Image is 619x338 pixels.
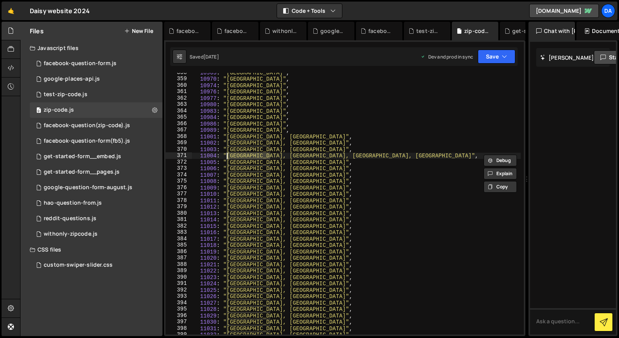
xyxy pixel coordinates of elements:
[166,101,192,108] div: 363
[44,122,130,129] div: facebook-question(zip-code).js
[166,88,192,95] div: 361
[464,27,489,35] div: zip-code.js
[166,210,192,217] div: 380
[512,27,537,35] div: get-started-form__pages.js
[21,40,162,56] div: Javascript files
[124,28,153,34] button: New File
[166,76,192,82] div: 359
[44,153,121,160] div: get-started-form__embed.js
[166,312,192,319] div: 396
[540,54,594,61] h2: [PERSON_NAME]
[44,76,100,83] div: google-places-api.js
[368,27,393,35] div: facebook-question-form.js
[166,331,192,338] div: 399
[44,169,120,176] div: get-started-form__pages.js
[421,53,473,60] div: Dev and prod in sync
[44,107,74,114] div: zip-code.js
[166,165,192,172] div: 373
[484,168,517,179] button: Explain
[166,127,192,133] div: 367
[44,91,87,98] div: test-zip-code.js
[166,152,192,159] div: 371
[166,146,192,153] div: 370
[166,248,192,255] div: 386
[44,262,113,269] div: custom-swiper-slider.css
[44,60,116,67] div: facebook-question-form.js
[166,242,192,248] div: 385
[166,306,192,312] div: 395
[30,6,90,16] div: Daisy website 2024
[166,140,192,146] div: 369
[30,27,44,35] h2: Files
[166,114,192,121] div: 365
[176,27,201,35] div: facebook-question-form(fb5).js
[30,226,162,242] div: 5083/39368.js
[44,200,102,207] div: hao-question-from.js
[166,287,192,293] div: 392
[166,108,192,114] div: 364
[166,172,192,178] div: 374
[529,4,599,18] a: [DOMAIN_NAME]
[44,231,97,238] div: withonly-zipcode.js
[30,180,162,195] div: 5083/19348.js
[203,53,219,60] div: [DATE]
[166,178,192,185] div: 375
[166,133,192,140] div: 368
[484,181,517,193] button: Copy
[30,71,162,87] div: 5083/43174.js
[2,2,21,20] a: 🤙
[30,118,162,133] div: 5083/37634.js
[166,223,192,229] div: 382
[30,195,162,211] div: 5083/23621.js
[166,95,192,102] div: 362
[166,229,192,236] div: 383
[30,133,162,149] div: 5083/43023.js
[166,261,192,268] div: 388
[166,236,192,242] div: 384
[601,4,615,18] a: Da
[224,27,249,35] div: facebook-question(zip-code).js
[30,211,162,226] div: 5083/34405.js
[44,138,130,145] div: facebook-question-form(fb5).js
[484,155,517,166] button: Debug
[166,191,192,197] div: 377
[272,27,297,35] div: withonly-zipcode.js
[320,27,345,35] div: google-question-form-august.js
[277,4,342,18] button: Code + Tools
[478,50,515,64] button: Save
[166,197,192,204] div: 378
[30,102,162,118] div: 5083/44180.js
[166,267,192,274] div: 389
[166,300,192,306] div: 394
[166,293,192,300] div: 393
[30,257,162,273] div: 5083/23554.css
[166,319,192,325] div: 397
[30,164,162,180] div: 5083/9307.js
[416,27,441,35] div: test-zip-code.js
[30,87,162,102] div: 5083/44181.js
[166,159,192,166] div: 372
[190,53,219,60] div: Saved
[166,216,192,223] div: 381
[166,82,192,89] div: 360
[30,56,162,71] div: 5083/14236.js
[44,184,132,191] div: google-question-form-august.js
[166,280,192,287] div: 391
[166,121,192,127] div: 366
[36,108,41,114] span: 0
[166,274,192,281] div: 390
[30,149,162,164] div: 5083/9311.js
[166,203,192,210] div: 379
[166,325,192,332] div: 398
[528,22,575,40] div: Chat with [PERSON_NAME]
[166,185,192,191] div: 376
[21,242,162,257] div: CSS files
[44,215,96,222] div: reddit-questions.js
[166,255,192,261] div: 387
